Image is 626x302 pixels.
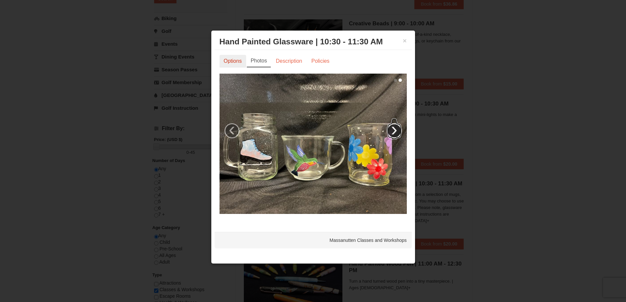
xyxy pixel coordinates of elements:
[220,74,407,214] img: 6619869-1535-f55d77d9.jpg
[403,37,407,44] button: ×
[307,55,334,67] a: Policies
[247,55,271,67] a: Photos
[215,232,412,248] div: Massanutten Classes and Workshops
[271,55,306,67] a: Description
[220,37,407,47] h3: Hand Painted Glassware | 10:30 - 11:30 AM
[224,123,240,138] a: ‹
[220,55,246,67] a: Options
[387,123,402,138] a: ›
